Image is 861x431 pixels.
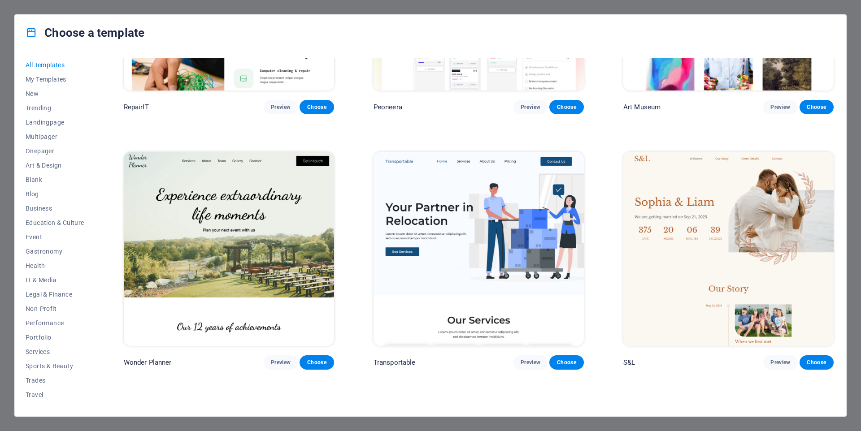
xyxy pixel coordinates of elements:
[26,233,84,241] span: Event
[26,72,84,86] button: My Templates
[26,259,84,273] button: Health
[26,201,84,215] button: Business
[623,152,834,345] img: S&L
[800,355,834,370] button: Choose
[26,176,84,183] span: Blank
[264,355,298,370] button: Preview
[264,100,298,114] button: Preview
[26,362,84,370] span: Sports & Beauty
[26,158,84,172] button: Art & Design
[26,147,84,155] span: Onepager
[763,355,797,370] button: Preview
[26,373,84,388] button: Trades
[26,244,84,259] button: Gastronomy
[26,345,84,359] button: Services
[26,334,84,341] span: Portfolio
[549,355,583,370] button: Choose
[26,205,84,212] span: Business
[26,348,84,355] span: Services
[26,402,84,416] button: Wireframe
[26,230,84,244] button: Event
[26,377,84,384] span: Trades
[374,103,402,112] p: Peoneera
[26,86,84,101] button: New
[26,162,84,169] span: Art & Design
[26,215,84,230] button: Education & Culture
[124,103,149,112] p: RepairIT
[26,248,84,255] span: Gastronomy
[271,359,291,366] span: Preview
[26,61,84,69] span: All Templates
[26,133,84,140] span: Multipager
[26,391,84,398] span: Travel
[307,103,326,111] span: Choose
[26,330,84,345] button: Portfolio
[557,359,576,366] span: Choose
[26,90,84,97] span: New
[623,103,661,112] p: Art Museum
[807,359,826,366] span: Choose
[26,58,84,72] button: All Templates
[26,104,84,112] span: Trending
[26,319,84,327] span: Performance
[26,262,84,269] span: Health
[307,359,326,366] span: Choose
[26,119,84,126] span: Landingpage
[374,358,416,367] p: Transportable
[557,103,576,111] span: Choose
[26,287,84,302] button: Legal & Finance
[26,115,84,129] button: Landingpage
[26,291,84,298] span: Legal & Finance
[26,26,144,40] h4: Choose a template
[26,273,84,287] button: IT & Media
[374,152,584,345] img: Transportable
[26,219,84,226] span: Education & Culture
[26,388,84,402] button: Travel
[26,359,84,373] button: Sports & Beauty
[807,103,826,111] span: Choose
[770,359,790,366] span: Preview
[300,100,334,114] button: Choose
[26,172,84,187] button: Blank
[26,302,84,316] button: Non-Profit
[124,358,172,367] p: Wonder Planner
[271,103,291,111] span: Preview
[513,100,548,114] button: Preview
[26,76,84,83] span: My Templates
[770,103,790,111] span: Preview
[26,305,84,312] span: Non-Profit
[300,355,334,370] button: Choose
[26,101,84,115] button: Trending
[513,355,548,370] button: Preview
[26,276,84,284] span: IT & Media
[521,103,540,111] span: Preview
[124,152,334,345] img: Wonder Planner
[521,359,540,366] span: Preview
[763,100,797,114] button: Preview
[549,100,583,114] button: Choose
[26,187,84,201] button: Blog
[26,190,84,198] span: Blog
[800,100,834,114] button: Choose
[26,316,84,330] button: Performance
[26,129,84,144] button: Multipager
[26,144,84,158] button: Onepager
[623,358,635,367] p: S&L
